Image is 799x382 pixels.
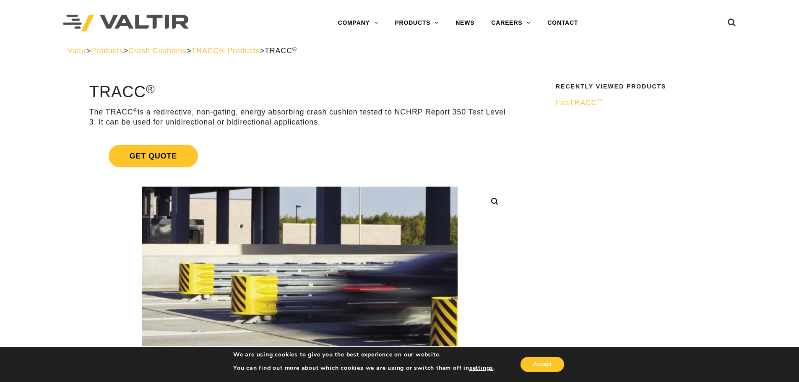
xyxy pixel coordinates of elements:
a: COMPANY [329,15,386,31]
sup: ® [292,46,297,52]
a: Products [91,47,123,55]
div: > > > > [68,46,731,56]
sup: ® [146,82,155,96]
sup: ® [133,107,138,114]
span: Get Quote [109,145,198,167]
a: NEWS [447,15,483,31]
button: settings [469,364,493,372]
a: CONTACT [539,15,586,31]
span: FasTRACC [556,99,603,107]
a: TRACC® Products [191,47,260,55]
p: The TRACC is a redirective, non-gating, energy absorbing crash cushion tested to NCHRP Report 350... [89,107,510,127]
sup: ™ [597,98,603,104]
p: We are using cookies to give you the best experience on our website. [233,351,495,359]
span: TRACC [265,47,297,55]
a: CAREERS [483,15,539,31]
button: Accept [521,357,564,372]
h1: TRACC [89,83,510,101]
p: You can find out more about which cookies we are using or switch them off in . [233,364,495,372]
a: Valtir [68,47,86,55]
a: FasTRACC™ [556,98,726,108]
a: PRODUCTS [386,15,447,31]
a: Crash Cushions [128,47,187,55]
img: Valtir [63,15,189,32]
a: Get Quote [89,135,510,177]
h2: Recently Viewed Products [556,83,726,90]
